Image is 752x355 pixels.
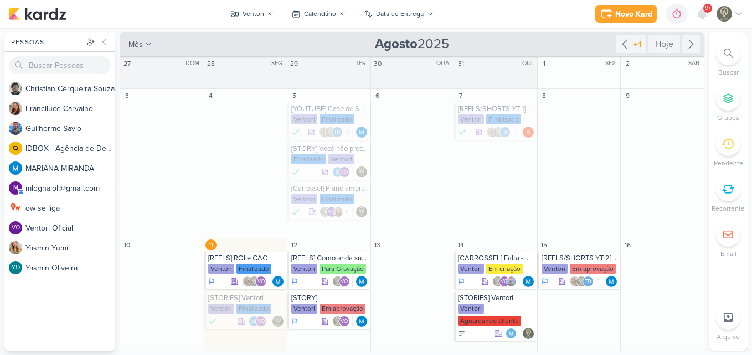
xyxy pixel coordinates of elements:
[9,7,66,20] img: kardz.app
[318,127,329,138] img: Sarah Violante
[458,105,535,113] div: [REELS/SHORTS YT 1] - Case de Sucesso
[25,182,115,194] div: m l e g n a i o l i @ g m a i l . c o m
[291,154,326,164] div: Finalizado
[606,276,617,287] img: MARIANA MIRANDA
[186,59,203,68] div: DOM
[339,316,350,327] div: Ventori Oficial
[606,276,617,287] div: Responsável: MARIANA MIRANDA
[236,304,271,314] div: Finalizado
[717,113,739,123] p: Grupos
[236,264,271,274] div: Finalizado
[205,239,217,250] div: 11
[343,128,350,137] span: +3
[320,206,331,217] img: Leviê Agência de Marketing Digital
[506,276,517,287] img: Guilherme Savio
[486,127,519,138] div: Colaboradores: Sarah Violante, Leviê Agência de Marketing Digital, Thais de carvalho, Ventori Ofi...
[455,90,466,101] div: 7
[511,128,517,137] span: +1
[375,35,449,53] span: 2025
[328,154,354,164] div: Ventori
[499,127,511,138] div: Thais de carvalho
[9,82,22,95] img: Christian Cerqueira Souza
[436,59,452,68] div: QUA
[341,319,348,325] p: VO
[539,58,550,69] div: 1
[622,90,633,101] div: 9
[332,166,353,177] div: Colaboradores: MARIANA MIRANDA, Ventori Oficial
[458,316,521,326] div: Aguardando cliente
[717,6,732,22] img: Leviê Agência de Marketing Digital
[583,276,594,287] div: Thais de carvalho
[720,249,736,259] p: Email
[291,254,368,263] div: [REELS] Como anda sua saúde
[291,184,368,193] div: [Carrossel] Planejamento
[255,276,266,287] div: Ventori Oficial
[709,41,748,77] li: Ctrl + F
[320,304,365,314] div: Em aprovação
[121,58,132,69] div: 27
[372,58,383,69] div: 30
[291,127,300,138] div: Finalizado
[9,142,22,155] img: IDBOX - Agência de Design
[25,123,115,134] div: G u i l h e r m e S a v i o
[332,316,343,327] img: Leviê Agência de Marketing Digital
[717,332,740,342] p: Arquivo
[291,317,298,326] div: Em Andamento
[25,222,115,234] div: V e n t o r i O f i c i a l
[291,304,317,314] div: Ventori
[25,103,115,114] div: F r a n c i l u c e C a r v a l h o
[25,242,115,254] div: Y a s m i n Y u m i
[25,163,115,174] div: M A R I A N A M I R A N D A
[318,127,353,138] div: Colaboradores: Sarah Violante, Leviê Agência de Marketing Digital, Thais de carvalho, Ventori Ofi...
[356,206,367,217] img: Leviê Agência de Marketing Digital
[341,170,348,175] p: VO
[539,239,550,250] div: 15
[356,276,367,287] img: MARIANA MIRANDA
[499,276,510,287] div: Ventori Oficial
[272,316,284,327] div: Responsável: Leviê Agência de Marketing Digital
[291,264,317,274] div: Ventori
[502,130,508,135] p: Td
[486,127,497,138] img: Sarah Violante
[622,239,633,250] div: 16
[208,254,285,263] div: [REELS] ROI e CAC
[289,58,300,69] div: 29
[13,185,18,191] p: m
[25,202,115,214] div: o w s e l i g a
[271,59,286,68] div: SEG
[523,328,534,339] div: Responsável: Leviê Agência de Marketing Digital
[523,127,534,138] img: Amanda ARAUJO
[289,239,300,250] div: 12
[9,56,111,74] input: Buscar Pessoas
[648,35,680,53] div: Hoje
[486,114,521,124] div: Finalizado
[208,294,285,302] div: [STORIES] Ventori
[242,276,253,287] img: Sarah Violante
[208,277,215,286] div: Em Andamento
[341,279,348,285] p: VO
[291,194,317,204] div: Ventori
[458,127,467,138] div: Done
[9,221,22,234] div: Ventori Oficial
[257,279,265,285] p: VO
[542,264,568,274] div: Ventori
[718,67,739,77] p: Buscar
[542,277,548,286] div: Em Andamento
[712,203,745,213] p: Recorrente
[332,276,343,287] img: Leviê Agência de Marketing Digital
[523,328,534,339] img: Leviê Agência de Marketing Digital
[121,239,132,250] div: 10
[272,276,284,287] img: MARIANA MIRANDA
[9,161,22,175] img: MARIANA MIRANDA
[356,206,367,217] div: Responsável: Leviê Agência de Marketing Digital
[705,4,711,13] span: 9+
[320,264,366,274] div: Para Gravação
[121,90,132,101] div: 3
[523,127,534,138] div: Responsável: Amanda ARAUJO
[291,206,300,217] div: Finalizado
[605,59,619,68] div: SEX
[688,59,703,68] div: SAB
[291,105,368,113] div: [YOUTUBE] Case de Sucesso
[128,39,143,50] span: mês
[615,8,652,20] div: Novo Kard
